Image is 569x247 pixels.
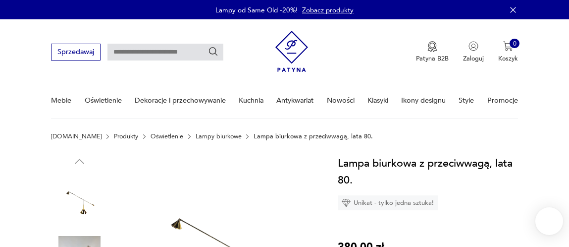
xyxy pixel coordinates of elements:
[342,198,351,207] img: Ikona diamentu
[416,41,449,63] button: Patyna B2B
[498,54,518,63] p: Koszyk
[338,155,524,188] h1: Lampa biurkowa z przeciwwagą, lata 80.
[239,83,263,118] a: Kuchnia
[416,41,449,63] a: Ikona medaluPatyna B2B
[463,41,484,63] button: Zaloguj
[367,83,388,118] a: Klasyki
[51,133,102,140] a: [DOMAIN_NAME]
[503,41,513,51] img: Ikona koszyka
[135,83,226,118] a: Dekoracje i przechowywanie
[510,39,519,49] div: 0
[276,83,313,118] a: Antykwariat
[327,83,355,118] a: Nowości
[459,83,474,118] a: Style
[51,173,107,230] img: Zdjęcie produktu Lampa biurkowa z przeciwwagą, lata 80.
[254,133,373,140] p: Lampa biurkowa z przeciwwagą, lata 80.
[51,50,100,56] a: Sprzedawaj
[275,27,309,75] img: Patyna - sklep z meblami i dekoracjami vintage
[401,83,446,118] a: Ikony designu
[416,54,449,63] p: Patyna B2B
[468,41,478,51] img: Ikonka użytkownika
[338,195,438,210] div: Unikat - tylko jedna sztuka!
[151,133,183,140] a: Oświetlenie
[498,41,518,63] button: 0Koszyk
[114,133,138,140] a: Produkty
[487,83,518,118] a: Promocje
[535,207,563,235] iframe: Smartsupp widget button
[196,133,242,140] a: Lampy biurkowe
[463,54,484,63] p: Zaloguj
[85,83,122,118] a: Oświetlenie
[51,83,71,118] a: Meble
[302,5,354,15] a: Zobacz produkty
[51,44,100,60] button: Sprzedawaj
[427,41,437,52] img: Ikona medalu
[215,5,298,15] p: Lampy od Same Old -20%!
[208,47,219,58] button: Szukaj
